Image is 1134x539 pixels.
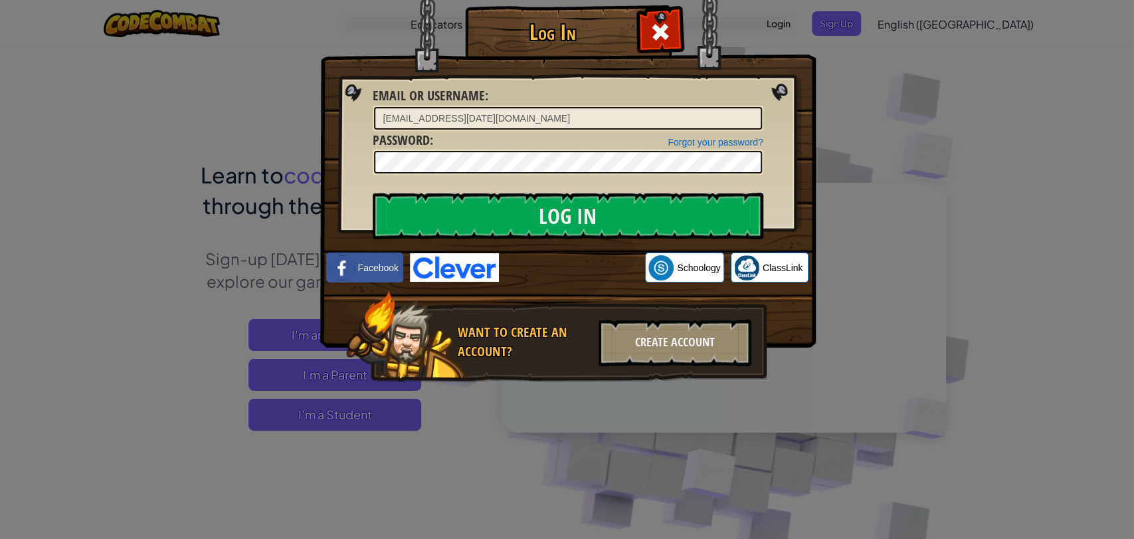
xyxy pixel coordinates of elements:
label: : [373,131,433,150]
h1: Log In [468,21,638,44]
img: schoology.png [648,255,674,280]
div: Want to create an account? [458,323,591,361]
span: Facebook [358,261,399,274]
img: facebook_small.png [330,255,355,280]
div: Create Account [599,320,751,366]
img: clever-logo-blue.png [410,253,499,282]
span: Password [373,131,430,149]
input: Log In [373,193,763,239]
img: classlink-logo-small.png [734,255,759,280]
span: Schoology [677,261,720,274]
label: : [373,86,488,106]
span: Email or Username [373,86,485,104]
a: Forgot your password? [668,137,763,148]
span: ClassLink [763,261,803,274]
iframe: Sign in with Google Button [499,253,645,282]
